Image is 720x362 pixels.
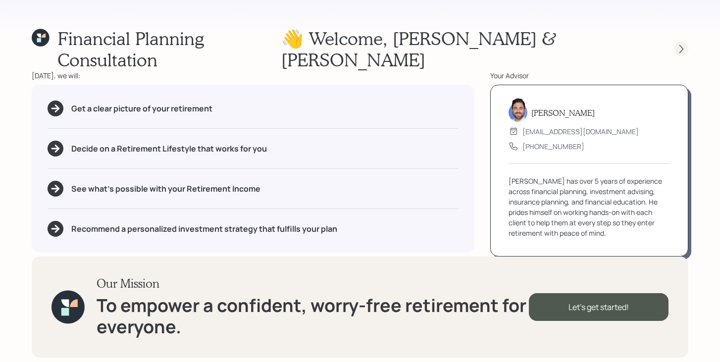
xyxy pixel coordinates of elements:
[522,126,639,137] div: [EMAIL_ADDRESS][DOMAIN_NAME]
[529,293,669,321] div: Let's get started!
[71,184,260,194] h5: See what's possible with your Retirement Income
[57,28,281,70] h1: Financial Planning Consultation
[97,295,529,337] h1: To empower a confident, worry-free retirement for everyone.
[509,98,527,122] img: michael-russo-headshot.png
[531,108,595,117] h5: [PERSON_NAME]
[71,224,337,234] h5: Recommend a personalized investment strategy that fulfills your plan
[71,104,212,113] h5: Get a clear picture of your retirement
[32,70,474,81] div: [DATE], we will:
[281,28,657,70] h1: 👋 Welcome , [PERSON_NAME] & [PERSON_NAME]
[522,141,584,152] div: [PHONE_NUMBER]
[97,276,529,291] h3: Our Mission
[490,70,688,81] div: Your Advisor
[509,176,670,238] div: [PERSON_NAME] has over 5 years of experience across financial planning, investment advising, insu...
[71,144,267,154] h5: Decide on a Retirement Lifestyle that works for you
